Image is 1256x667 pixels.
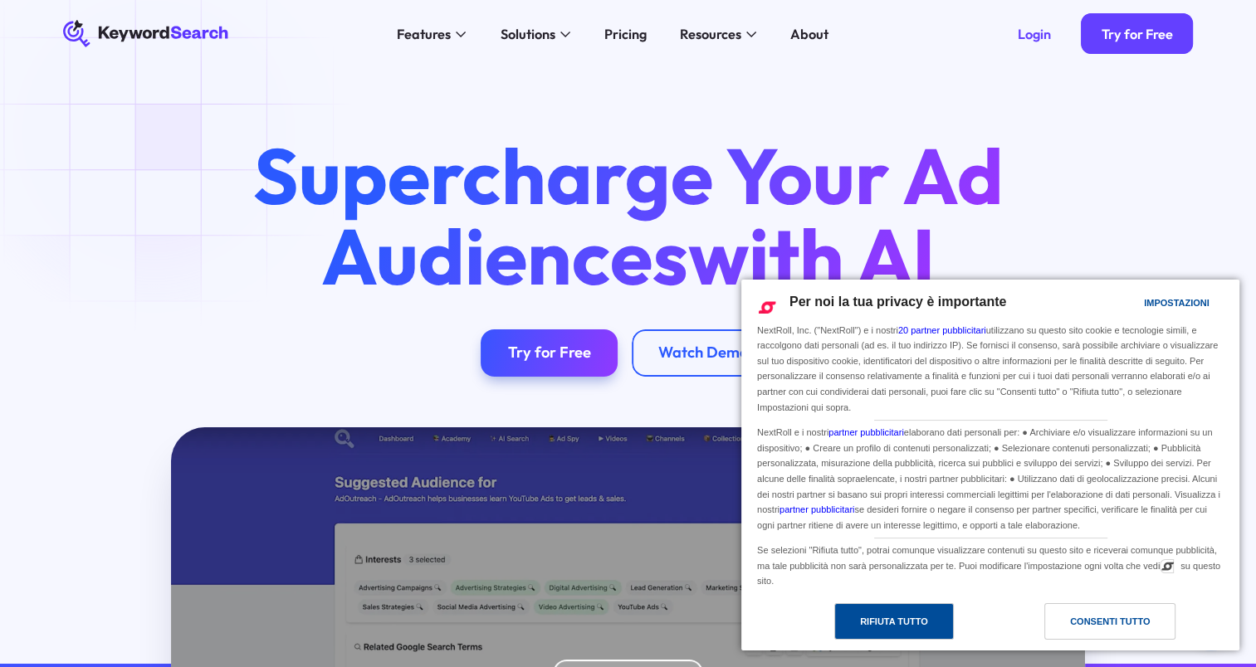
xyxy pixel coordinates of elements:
[860,612,928,630] div: Rifiuta tutto
[1070,612,1150,630] div: Consenti tutto
[828,427,904,437] a: partner pubblicitari
[751,603,990,648] a: Rifiuta tutto
[1018,26,1051,42] div: Login
[898,325,986,335] a: 20 partner pubblicitari
[754,321,1227,416] div: NextRoll, Inc. ("NextRoll") e i nostri utilizzano su questo sito cookie e tecnologie simili, e ra...
[990,603,1229,648] a: Consenti tutto
[688,207,935,304] span: with AI
[481,329,618,377] a: Try for Free
[1144,294,1210,312] div: Impostazioni
[1102,26,1173,42] div: Try for Free
[604,24,647,44] div: Pricing
[789,295,1006,309] span: Per noi la tua privacy è importante
[680,24,741,44] div: Resources
[594,20,656,47] a: Pricing
[658,343,748,363] div: Watch Demo
[1115,290,1155,320] a: Impostazioni
[780,504,855,514] a: partner pubblicitari
[500,24,555,44] div: Solutions
[754,538,1227,591] div: Se selezioni "Rifiuta tutto", potrai comunque visualizzare contenuti su questo sito e riceverai c...
[754,421,1227,534] div: NextRoll e i nostri elaborano dati personali per: ● Archiviare e/o visualizzare informazioni su u...
[780,20,838,47] a: About
[997,13,1071,54] a: Login
[508,343,591,363] div: Try for Free
[222,135,1034,295] h1: Supercharge Your Ad Audiences
[1081,13,1193,54] a: Try for Free
[790,24,828,44] div: About
[397,24,451,44] div: Features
